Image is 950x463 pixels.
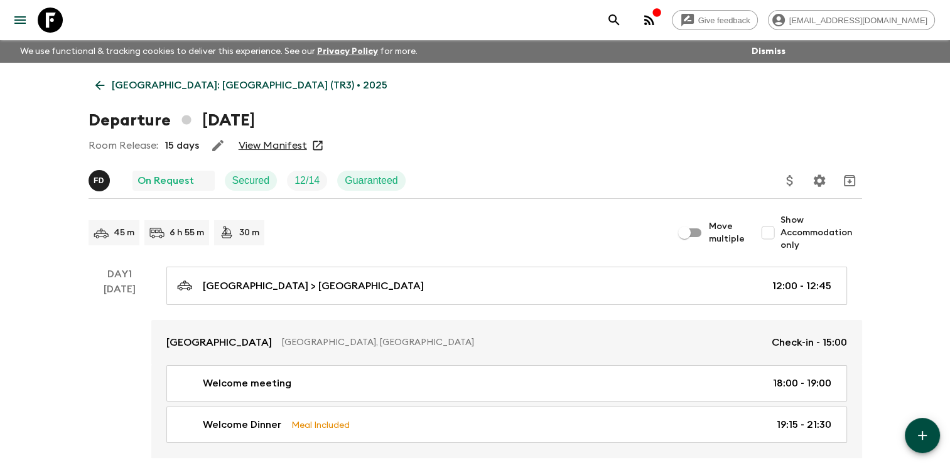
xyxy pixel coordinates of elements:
button: menu [8,8,33,33]
a: [GEOGRAPHIC_DATA] > [GEOGRAPHIC_DATA]12:00 - 12:45 [166,267,847,305]
p: [GEOGRAPHIC_DATA] [166,335,272,350]
p: 12:00 - 12:45 [772,279,831,294]
button: Archive (Completed, Cancelled or Unsynced Departures only) [837,168,862,193]
p: F D [94,176,104,186]
p: Welcome meeting [203,376,291,391]
p: 6 h 55 m [170,226,204,239]
a: Give feedback [672,10,758,30]
button: search adventures [602,8,627,33]
p: Check-in - 15:00 [772,335,847,350]
p: 45 m [114,226,134,239]
p: Secured [232,173,270,188]
p: [GEOGRAPHIC_DATA] > [GEOGRAPHIC_DATA] [203,279,424,294]
span: Show Accommodation only [780,214,862,252]
div: [DATE] [104,282,136,458]
p: Guaranteed [345,173,398,188]
a: Privacy Policy [317,47,378,56]
p: 19:15 - 21:30 [777,417,831,432]
p: 30 m [239,226,259,239]
a: Welcome DinnerMeal Included19:15 - 21:30 [166,407,847,443]
a: Welcome meeting18:00 - 19:00 [166,365,847,402]
span: Move multiple [709,220,745,245]
span: Give feedback [691,16,757,25]
a: View Manifest [239,139,307,152]
p: 12 / 14 [294,173,320,188]
p: Room Release: [89,138,158,153]
p: [GEOGRAPHIC_DATA]: [GEOGRAPHIC_DATA] (TR3) • 2025 [112,78,387,93]
p: On Request [138,173,194,188]
p: 18:00 - 19:00 [773,376,831,391]
p: Day 1 [89,267,151,282]
button: Dismiss [748,43,789,60]
p: Meal Included [291,418,350,432]
p: [GEOGRAPHIC_DATA], [GEOGRAPHIC_DATA] [282,336,762,349]
span: Fatih Develi [89,174,112,184]
span: [EMAIL_ADDRESS][DOMAIN_NAME] [782,16,934,25]
button: Settings [807,168,832,193]
div: Secured [225,171,278,191]
a: [GEOGRAPHIC_DATA][GEOGRAPHIC_DATA], [GEOGRAPHIC_DATA]Check-in - 15:00 [151,320,862,365]
button: Update Price, Early Bird Discount and Costs [777,168,802,193]
div: [EMAIL_ADDRESS][DOMAIN_NAME] [768,10,935,30]
p: We use functional & tracking cookies to deliver this experience. See our for more. [15,40,423,63]
button: FD [89,170,112,191]
p: Welcome Dinner [203,417,281,432]
div: Trip Fill [287,171,327,191]
h1: Departure [DATE] [89,108,255,133]
a: [GEOGRAPHIC_DATA]: [GEOGRAPHIC_DATA] (TR3) • 2025 [89,73,394,98]
p: 15 days [165,138,199,153]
